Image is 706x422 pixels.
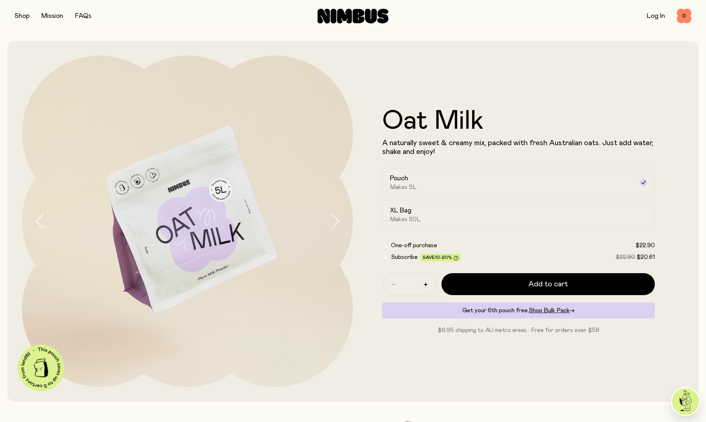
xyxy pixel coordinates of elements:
h2: Pouch [390,174,408,183]
span: Add to cart [528,279,568,289]
span: $22.90 [616,254,635,260]
h1: Oat Milk [382,108,655,134]
a: Mission [41,13,63,19]
a: FAQs [75,13,91,19]
p: A naturally sweet & creamy mix, packed with fresh Australian oats. Just add water, shake and enjoy! [382,139,655,156]
span: Save [423,255,459,261]
span: $20.61 [637,254,655,260]
div: Get your 6th pouch free. [382,302,655,319]
img: agent [672,388,699,415]
span: 10-20% [435,255,452,260]
h2: XL Bag [390,206,411,215]
p: $6.95 shipping to AU metro areas · Free for orders over $59 [382,326,655,335]
span: Subscribe [391,254,418,260]
span: One-off purchase [391,242,437,248]
span: Makes 5L [390,184,417,191]
span: Shop Bulk Pack [529,308,570,313]
button: Add to cart [441,273,655,295]
button: 0 [677,9,691,23]
span: $22.90 [635,242,655,248]
a: Shop Bulk Pack→ [529,308,575,313]
a: Log In [647,13,665,19]
span: Makes 50L [390,216,421,223]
